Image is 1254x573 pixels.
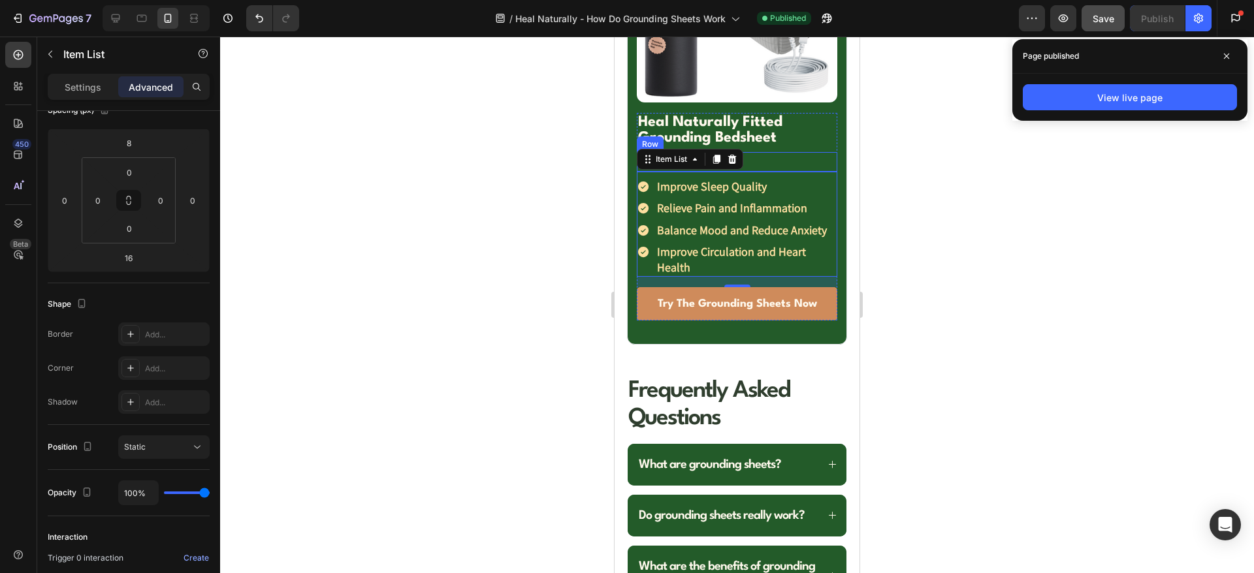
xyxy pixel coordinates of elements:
p: Settings [65,80,101,94]
p: Advanced [129,80,173,94]
input: 0px [116,219,142,238]
button: Publish [1130,5,1185,31]
input: 0px [151,191,170,210]
span: What are the benefits of grounding sheets? [24,524,201,555]
div: Add... [145,329,206,341]
button: 7 [5,5,97,31]
div: Open Intercom Messenger [1210,509,1241,540]
div: Interaction [48,531,88,543]
input: 0px [116,163,142,182]
p: Item List [63,46,174,62]
p: 7 [86,10,91,26]
span: Published [770,12,806,24]
div: Position [48,439,95,456]
input: 0 [183,191,202,210]
div: Shadow [48,396,78,408]
input: 0px [88,191,108,210]
span: Trigger 0 interaction [48,552,123,564]
span: Static [124,442,146,452]
span: / [509,12,513,25]
iframe: Design area [615,37,860,573]
div: View live page [1097,91,1163,104]
button: Create [183,550,210,566]
input: l [116,248,142,268]
p: Page published [1023,50,1079,63]
div: Opacity [48,484,95,502]
div: Shape [48,296,89,313]
input: s [116,133,142,153]
div: 450 [12,139,31,149]
div: Create [184,552,209,564]
input: Auto [119,481,158,504]
span: Save [1093,13,1114,24]
div: Border [48,328,73,340]
input: 0 [55,191,74,210]
div: Undo/Redo [246,5,299,31]
button: View live page [1023,84,1237,110]
span: Heal Naturally - How Do Grounding Sheets Work [515,12,726,25]
button: Static [118,435,210,459]
div: Corner [48,362,74,374]
div: Add... [145,397,206,409]
div: Publish [1141,12,1174,25]
div: Beta [10,239,31,249]
div: Add... [145,363,206,375]
button: Save [1082,5,1125,31]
